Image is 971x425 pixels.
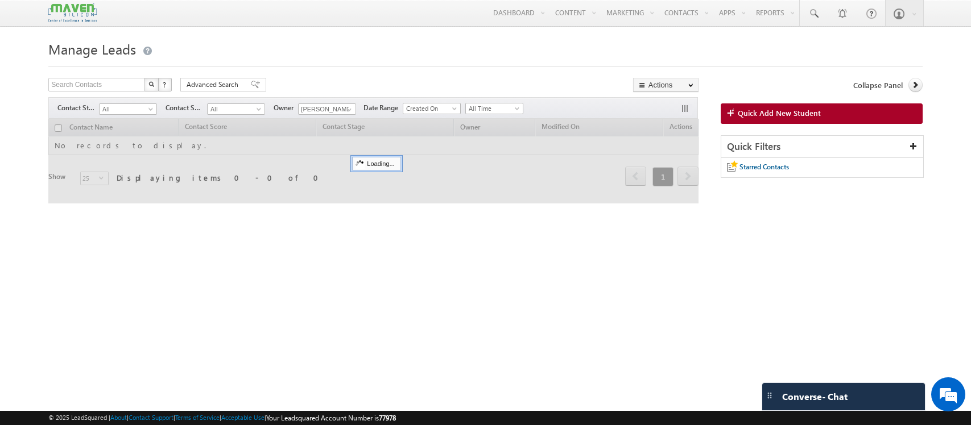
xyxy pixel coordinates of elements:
button: Actions [633,78,699,92]
span: Date Range [363,103,403,113]
span: Manage Leads [48,40,136,58]
span: © 2025 LeadSquared | | | | | [48,413,396,423]
div: Quick Filters [721,136,923,158]
a: All Time [465,103,523,114]
a: Acceptable Use [221,414,265,421]
a: All [207,103,265,115]
a: All [99,103,157,115]
div: Loading... [352,157,400,170]
a: Show All Items [341,104,355,115]
input: Type to Search [298,103,356,115]
span: ? [163,80,168,89]
span: Collapse Panel [853,80,903,90]
span: All [100,104,154,114]
a: Terms of Service [175,414,220,421]
a: About [110,414,127,421]
a: Quick Add New Student [721,103,923,124]
span: All Time [466,103,520,114]
img: Custom Logo [48,3,96,23]
img: carter-drag [765,391,774,400]
span: Converse - Chat [782,391,848,402]
span: Advanced Search [187,80,242,90]
span: 77978 [379,414,396,422]
span: Your Leadsquared Account Number is [266,414,396,422]
span: Contact Stage [57,103,99,113]
a: Contact Support [129,414,173,421]
a: Created On [403,103,461,114]
span: All [208,104,262,114]
span: Quick Add New Student [738,108,821,118]
span: Created On [403,103,457,114]
img: Search [148,81,154,87]
span: Owner [274,103,298,113]
span: Starred Contacts [739,163,789,171]
span: Contact Source [166,103,207,113]
button: ? [158,78,172,91]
